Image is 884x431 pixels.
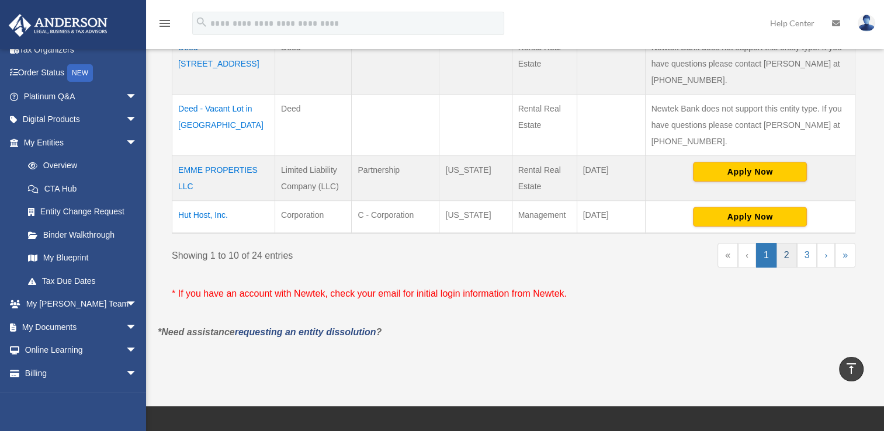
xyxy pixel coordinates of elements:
[172,200,275,233] td: Hut Host, Inc.
[8,131,149,154] a: My Entitiesarrow_drop_down
[693,162,807,182] button: Apply Now
[126,339,149,363] span: arrow_drop_down
[645,94,855,155] td: Newtek Bank does not support this entity type. If you have questions please contact [PERSON_NAME]...
[158,327,382,337] em: *Need assistance ?
[235,327,376,337] a: requesting an entity dissolution
[16,223,149,246] a: Binder Walkthrough
[693,207,807,227] button: Apply Now
[16,154,143,178] a: Overview
[172,33,275,94] td: Deed - [STREET_ADDRESS]
[126,131,149,155] span: arrow_drop_down
[126,293,149,317] span: arrow_drop_down
[126,108,149,132] span: arrow_drop_down
[158,16,172,30] i: menu
[172,286,855,302] p: * If you have an account with Newtek, check your email for initial login information from Newtek.
[275,200,351,233] td: Corporation
[5,14,111,37] img: Anderson Advisors Platinum Portal
[8,362,155,385] a: Billingarrow_drop_down
[839,357,864,381] a: vertical_align_top
[512,200,577,233] td: Management
[352,155,439,200] td: Partnership
[16,246,149,270] a: My Blueprint
[835,243,855,267] a: Last
[512,33,577,94] td: Rental Real Estate
[8,315,155,339] a: My Documentsarrow_drop_down
[8,38,155,61] a: Tax Organizers
[797,243,817,267] a: 3
[738,243,756,267] a: Previous
[817,243,835,267] a: Next
[158,20,172,30] a: menu
[8,61,155,85] a: Order StatusNEW
[8,85,155,108] a: Platinum Q&Aarrow_drop_down
[8,293,155,316] a: My [PERSON_NAME] Teamarrow_drop_down
[172,155,275,200] td: EMME PROPERTIES LLC
[275,33,351,94] td: Deed
[16,177,149,200] a: CTA Hub
[577,155,645,200] td: [DATE]
[717,243,738,267] a: First
[756,243,776,267] a: 1
[275,94,351,155] td: Deed
[8,108,155,131] a: Digital Productsarrow_drop_down
[439,200,512,233] td: [US_STATE]
[645,33,855,94] td: Newtek Bank does not support this entity type. If you have questions please contact [PERSON_NAME]...
[844,362,858,376] i: vertical_align_top
[67,64,93,82] div: NEW
[172,94,275,155] td: Deed - Vacant Lot in [GEOGRAPHIC_DATA]
[858,15,875,32] img: User Pic
[8,385,155,408] a: Events Calendar
[16,269,149,293] a: Tax Due Dates
[195,16,208,29] i: search
[512,94,577,155] td: Rental Real Estate
[16,200,149,224] a: Entity Change Request
[126,85,149,109] span: arrow_drop_down
[126,362,149,385] span: arrow_drop_down
[352,200,439,233] td: C - Corporation
[8,339,155,362] a: Online Learningarrow_drop_down
[275,155,351,200] td: Limited Liability Company (LLC)
[126,315,149,339] span: arrow_drop_down
[439,155,512,200] td: [US_STATE]
[512,155,577,200] td: Rental Real Estate
[776,243,797,267] a: 2
[172,243,505,264] div: Showing 1 to 10 of 24 entries
[577,200,645,233] td: [DATE]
